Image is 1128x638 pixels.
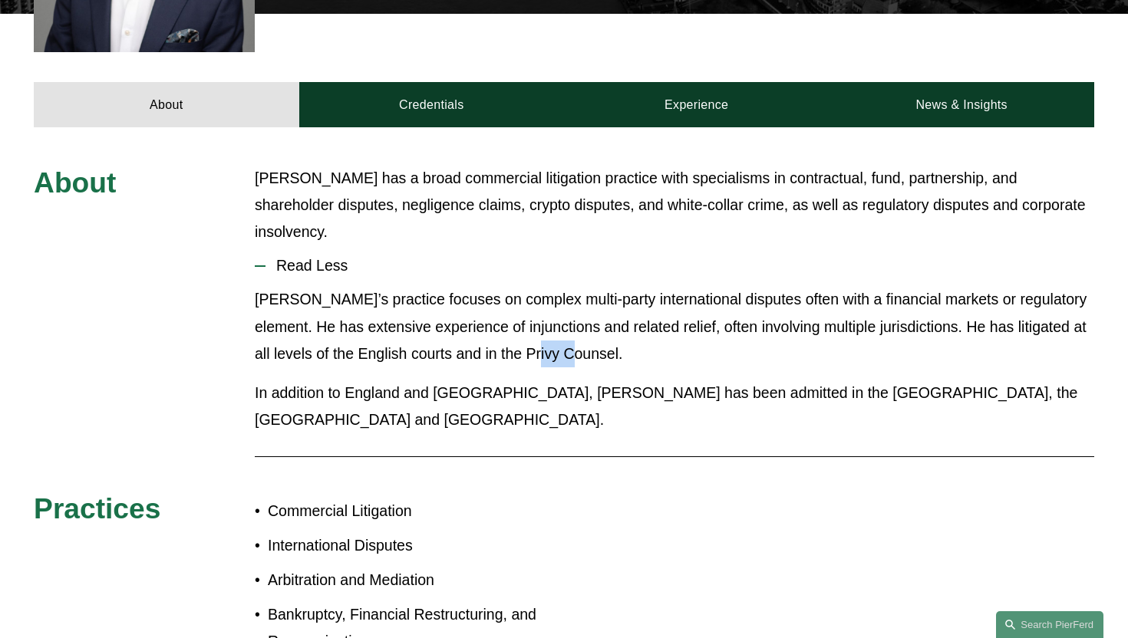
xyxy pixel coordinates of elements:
[268,567,564,594] p: Arbitration and Mediation
[255,286,1094,445] div: Read Less
[829,82,1093,127] a: News & Insights
[299,82,564,127] a: Credentials
[255,286,1094,367] p: [PERSON_NAME]’s practice focuses on complex multi-party international disputes often with a finan...
[268,532,564,559] p: International Disputes
[266,257,1094,275] span: Read Less
[996,611,1103,638] a: Search this site
[34,492,160,525] span: Practices
[268,498,564,525] p: Commercial Litigation
[34,166,116,199] span: About
[34,82,298,127] a: About
[255,165,1094,245] p: [PERSON_NAME] has a broad commercial litigation practice with specialisms in contractual, fund, p...
[564,82,829,127] a: Experience
[255,380,1094,433] p: In addition to England and [GEOGRAPHIC_DATA], [PERSON_NAME] has been admitted in the [GEOGRAPHIC_...
[255,245,1094,286] button: Read Less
